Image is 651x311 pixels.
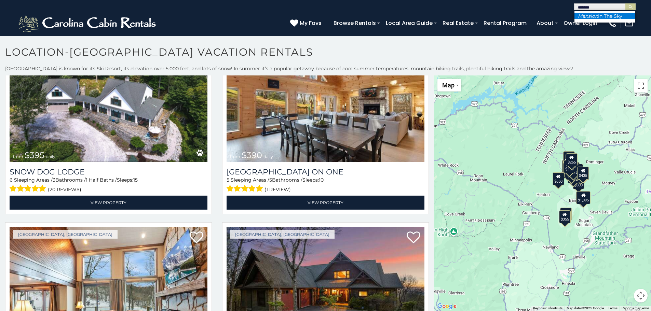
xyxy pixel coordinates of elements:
[560,17,601,29] a: Owner Login
[86,177,117,183] span: 1 Half Baths /
[566,153,578,166] div: $265
[634,289,648,302] button: Map camera controls
[608,18,617,28] img: phone-regular-white.png
[562,159,574,172] div: $425
[564,160,575,173] div: $335
[624,18,634,28] img: mail-regular-white.png
[265,185,291,194] span: (1 review)
[25,150,44,160] span: $395
[575,168,587,181] div: $160
[560,208,572,221] div: $225
[566,167,578,180] div: $545
[48,185,81,194] span: (20 reviews)
[577,191,591,204] div: $1,095
[10,177,13,183] span: 6
[190,231,203,245] a: Add to favorites
[10,167,207,176] a: Snow Dog Lodge
[567,306,604,310] span: Map data ©2025 Google
[227,177,229,183] span: 5
[227,30,424,162] a: Fairway Lodge On One from $390 daily
[608,306,618,310] a: Terms
[227,196,424,210] a: View Property
[573,176,584,189] div: $300
[436,302,458,311] a: Open this area in Google Maps (opens a new window)
[230,230,335,239] a: [GEOGRAPHIC_DATA], [GEOGRAPHIC_DATA]
[13,154,23,159] span: from
[578,13,598,19] em: Mansion
[622,306,649,310] a: Report a map error
[559,210,571,223] div: $355
[13,230,118,239] a: [GEOGRAPHIC_DATA], [GEOGRAPHIC_DATA]
[437,79,461,91] button: Change map style
[230,154,240,159] span: from
[319,177,324,183] span: 10
[17,13,159,33] img: White-1-2.png
[330,17,379,29] a: Browse Rentals
[10,30,207,162] img: Snow Dog Lodge
[480,17,530,29] a: Rental Program
[533,306,562,311] button: Keyboard shortcuts
[574,13,635,19] li: In The Sky
[263,154,273,159] span: daily
[564,151,575,164] div: $125
[407,231,420,245] a: Add to favorites
[553,172,564,185] div: $650
[10,30,207,162] a: Snow Dog Lodge from $395 daily
[290,19,323,28] a: My Favs
[46,154,55,159] span: daily
[10,196,207,210] a: View Property
[242,150,262,160] span: $390
[578,167,589,180] div: $435
[533,17,557,29] a: About
[382,17,436,29] a: Local Area Guide
[634,79,648,93] button: Toggle fullscreen view
[568,170,580,183] div: $460
[227,176,424,194] div: Sleeping Areas / Bathrooms / Sleeps:
[10,176,207,194] div: Sleeping Areas / Bathrooms / Sleeps:
[565,165,577,178] div: $535
[227,167,424,176] h3: Fairway Lodge On One
[442,82,455,89] span: Map
[439,17,477,29] a: Real Estate
[568,164,579,176] div: $245
[227,30,424,162] img: Fairway Lodge On One
[436,302,458,311] img: Google
[300,19,322,27] span: My Favs
[269,177,272,183] span: 5
[133,177,138,183] span: 15
[227,167,424,176] a: [GEOGRAPHIC_DATA] On One
[53,177,55,183] span: 3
